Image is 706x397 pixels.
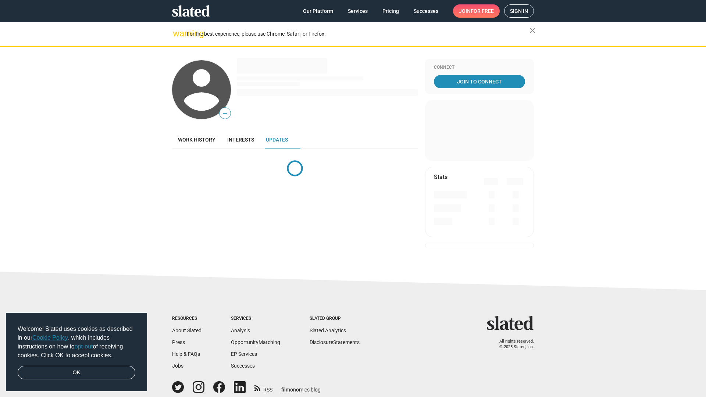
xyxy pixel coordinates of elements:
a: Cookie Policy [32,335,68,341]
div: Services [231,316,280,322]
a: Services [342,4,374,18]
a: Sign in [504,4,534,18]
a: dismiss cookie message [18,366,135,380]
span: Our Platform [303,4,333,18]
a: Interests [221,131,260,149]
span: Services [348,4,368,18]
span: Sign in [510,5,528,17]
a: RSS [254,382,272,393]
a: EP Services [231,351,257,357]
span: for free [471,4,494,18]
a: Press [172,339,185,345]
a: OpportunityMatching [231,339,280,345]
a: Help & FAQs [172,351,200,357]
div: Slated Group [310,316,360,322]
div: cookieconsent [6,313,147,391]
a: Analysis [231,328,250,333]
span: Successes [414,4,438,18]
span: Updates [266,137,288,143]
p: All rights reserved. © 2025 Slated, Inc. [492,339,534,350]
span: Pricing [382,4,399,18]
a: filmonomics blog [281,380,321,393]
mat-card-title: Stats [434,173,448,181]
div: Resources [172,316,202,322]
span: Interests [227,137,254,143]
span: film [281,387,290,393]
div: For the best experience, please use Chrome, Safari, or Firefox. [187,29,529,39]
div: Connect [434,65,525,71]
a: DisclosureStatements [310,339,360,345]
span: Join To Connect [435,75,524,88]
mat-icon: warning [173,29,182,38]
a: Successes [231,363,255,369]
span: — [220,109,231,118]
a: Pricing [377,4,405,18]
span: Join [459,4,494,18]
a: About Slated [172,328,202,333]
a: Updates [260,131,294,149]
span: Work history [178,137,215,143]
a: Join To Connect [434,75,525,88]
a: opt-out [75,343,93,350]
a: Our Platform [297,4,339,18]
a: Joinfor free [453,4,500,18]
a: Jobs [172,363,183,369]
a: Slated Analytics [310,328,346,333]
span: Welcome! Slated uses cookies as described in our , which includes instructions on how to of recei... [18,325,135,360]
a: Successes [408,4,444,18]
mat-icon: close [528,26,537,35]
a: Work history [172,131,221,149]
